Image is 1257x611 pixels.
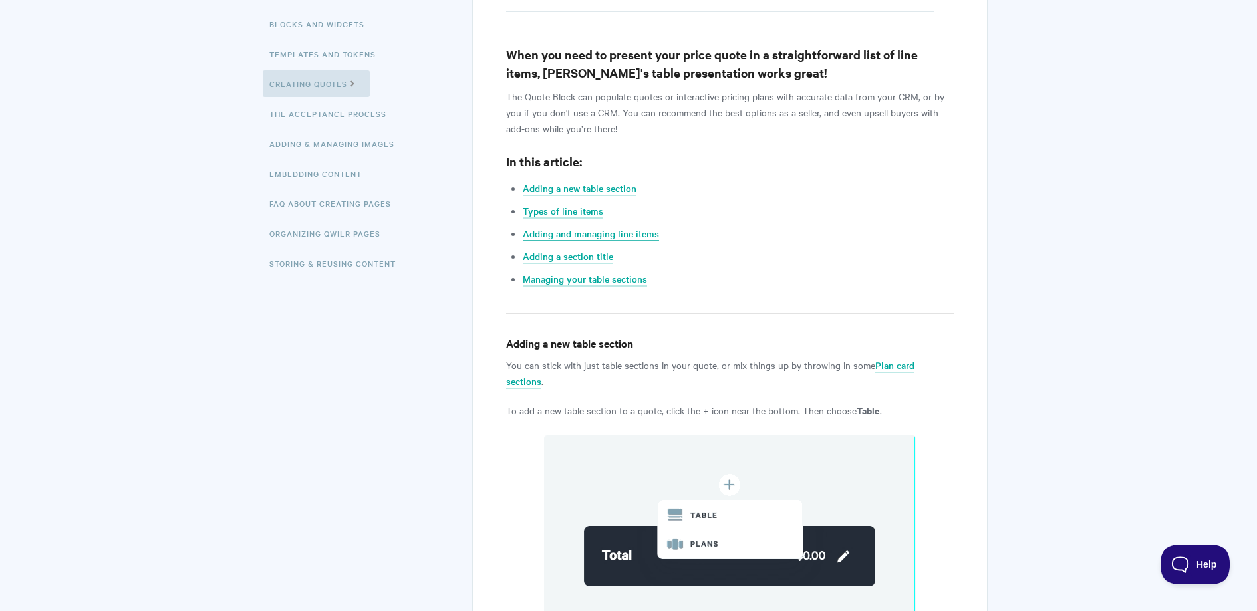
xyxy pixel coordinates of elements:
strong: In this article: [506,153,582,170]
a: Blocks and Widgets [269,11,374,37]
p: To add a new table section to a quote, click the + icon near the bottom. Then choose . [506,402,954,418]
a: Adding and managing line items [523,227,659,241]
a: Adding a new table section [523,182,636,196]
a: Storing & Reusing Content [269,250,406,277]
a: Types of line items [523,204,603,219]
a: Managing your table sections [523,272,647,287]
h3: When you need to present your price quote in a straightforward list of line items, [PERSON_NAME]'... [506,45,954,82]
a: Adding a section title [523,249,613,264]
p: You can stick with just table sections in your quote, or mix things up by throwing in some . [506,357,954,389]
iframe: Toggle Customer Support [1161,545,1230,584]
a: Templates and Tokens [269,41,386,67]
a: Creating Quotes [263,70,370,97]
a: Embedding Content [269,160,372,187]
p: The Quote Block can populate quotes or interactive pricing plans with accurate data from your CRM... [506,88,954,136]
strong: Table [857,403,880,417]
h4: Adding a new table section [506,335,954,352]
a: FAQ About Creating Pages [269,190,401,217]
a: Organizing Qwilr Pages [269,220,390,247]
a: Adding & Managing Images [269,130,404,157]
a: The Acceptance Process [269,100,396,127]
